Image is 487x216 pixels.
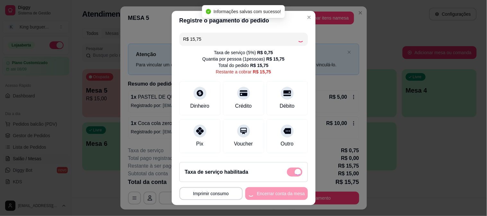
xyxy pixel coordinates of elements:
[234,140,253,148] div: Voucher
[196,140,203,148] div: Pix
[219,62,269,69] div: Total do pedido
[214,49,273,56] div: Taxa de serviço ( 5 %)
[216,69,271,75] div: Restante a cobrar
[172,11,316,30] header: Registre o pagamento do pedido
[298,36,304,42] div: Loading
[202,56,284,62] div: Quantia por pessoa ( 1 pessoas)
[213,9,281,14] span: Informações salvas com sucesso!
[185,168,248,176] h2: Taxa de serviço habilitada
[235,102,252,110] div: Crédito
[206,9,211,14] span: check-circle
[183,33,298,46] input: Ex.: hambúrguer de cordeiro
[266,56,285,62] div: R$ 15,75
[253,69,271,75] div: R$ 15,75
[179,187,243,200] button: Imprimir consumo
[281,140,293,148] div: Outro
[280,102,294,110] div: Débito
[304,12,314,22] button: Close
[257,49,273,56] div: R$ 0,75
[250,62,269,69] div: R$ 15,75
[190,102,210,110] div: Dinheiro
